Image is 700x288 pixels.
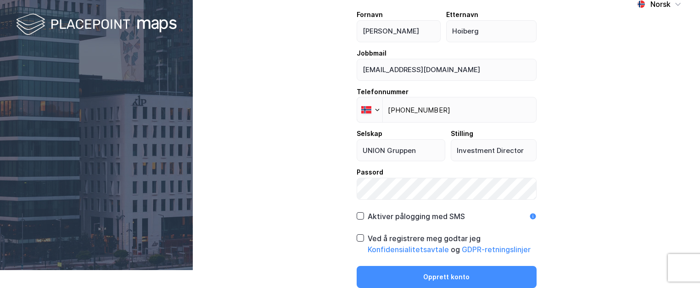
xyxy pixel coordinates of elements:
[357,48,537,59] div: Jobbmail
[654,244,700,288] iframe: Chat Widget
[357,9,441,20] div: Fornavn
[357,266,537,288] button: Opprett konto
[368,233,537,255] div: Ved å registrere meg godtar jeg og
[357,97,382,122] div: Norway: + 47
[357,128,446,139] div: Selskap
[451,128,537,139] div: Stilling
[357,167,537,178] div: Passord
[16,11,177,39] img: logo-white.f07954bde2210d2a523dddb988cd2aa7.svg
[357,97,537,123] input: Telefonnummer
[446,9,537,20] div: Etternavn
[357,86,537,97] div: Telefonnummer
[368,211,465,222] div: Aktiver pålogging med SMS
